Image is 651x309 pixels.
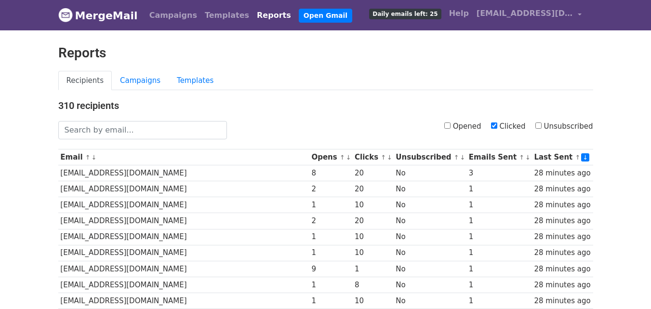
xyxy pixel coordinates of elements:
[466,165,532,181] td: 3
[532,197,593,213] td: 28 minutes ago
[466,293,532,309] td: 1
[253,6,295,25] a: Reports
[309,197,353,213] td: 1
[169,71,222,91] a: Templates
[85,154,91,161] a: ↑
[58,261,309,277] td: [EMAIL_ADDRESS][DOMAIN_NAME]
[466,229,532,245] td: 1
[532,245,593,261] td: 28 minutes ago
[454,154,459,161] a: ↑
[394,245,467,261] td: No
[381,154,386,161] a: ↑
[58,293,309,309] td: [EMAIL_ADDRESS][DOMAIN_NAME]
[532,181,593,197] td: 28 minutes ago
[58,213,309,229] td: [EMAIL_ADDRESS][DOMAIN_NAME]
[466,149,532,165] th: Emails Sent
[58,197,309,213] td: [EMAIL_ADDRESS][DOMAIN_NAME]
[535,121,593,132] label: Unsubscribed
[394,181,467,197] td: No
[58,8,73,22] img: MergeMail logo
[309,149,353,165] th: Opens
[365,4,445,23] a: Daily emails left: 25
[473,4,585,27] a: [EMAIL_ADDRESS][DOMAIN_NAME]
[532,261,593,277] td: 28 minutes ago
[352,245,393,261] td: 10
[352,213,393,229] td: 20
[491,121,526,132] label: Clicked
[466,245,532,261] td: 1
[525,154,531,161] a: ↓
[519,154,524,161] a: ↑
[532,277,593,293] td: 28 minutes ago
[346,154,351,161] a: ↓
[309,181,353,197] td: 2
[58,5,138,26] a: MergeMail
[394,149,467,165] th: Unsubscribed
[352,181,393,197] td: 20
[394,213,467,229] td: No
[58,121,227,139] input: Search by email...
[532,165,593,181] td: 28 minutes ago
[444,121,481,132] label: Opened
[58,149,309,165] th: Email
[466,261,532,277] td: 1
[466,213,532,229] td: 1
[309,165,353,181] td: 8
[112,71,169,91] a: Campaigns
[444,122,451,129] input: Opened
[532,229,593,245] td: 28 minutes ago
[369,9,441,19] span: Daily emails left: 25
[491,122,497,129] input: Clicked
[58,277,309,293] td: [EMAIL_ADDRESS][DOMAIN_NAME]
[532,213,593,229] td: 28 minutes ago
[58,245,309,261] td: [EMAIL_ADDRESS][DOMAIN_NAME]
[58,45,593,61] h2: Reports
[309,277,353,293] td: 1
[58,100,593,111] h4: 310 recipients
[352,149,393,165] th: Clicks
[58,181,309,197] td: [EMAIL_ADDRESS][DOMAIN_NAME]
[352,197,393,213] td: 10
[575,154,580,161] a: ↑
[352,261,393,277] td: 1
[201,6,253,25] a: Templates
[309,261,353,277] td: 9
[309,229,353,245] td: 1
[352,229,393,245] td: 10
[58,71,112,91] a: Recipients
[92,154,97,161] a: ↓
[535,122,542,129] input: Unsubscribed
[309,245,353,261] td: 1
[394,277,467,293] td: No
[299,9,352,23] a: Open Gmail
[394,229,467,245] td: No
[146,6,201,25] a: Campaigns
[394,165,467,181] td: No
[387,154,392,161] a: ↓
[460,154,465,161] a: ↓
[394,261,467,277] td: No
[477,8,573,19] span: [EMAIL_ADDRESS][DOMAIN_NAME]
[352,165,393,181] td: 20
[394,197,467,213] td: No
[340,154,345,161] a: ↑
[466,181,532,197] td: 1
[532,293,593,309] td: 28 minutes ago
[58,165,309,181] td: [EMAIL_ADDRESS][DOMAIN_NAME]
[58,229,309,245] td: [EMAIL_ADDRESS][DOMAIN_NAME]
[466,197,532,213] td: 1
[352,277,393,293] td: 8
[445,4,473,23] a: Help
[466,277,532,293] td: 1
[352,293,393,309] td: 10
[309,293,353,309] td: 1
[581,153,589,161] a: ↓
[532,149,593,165] th: Last Sent
[394,293,467,309] td: No
[309,213,353,229] td: 2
